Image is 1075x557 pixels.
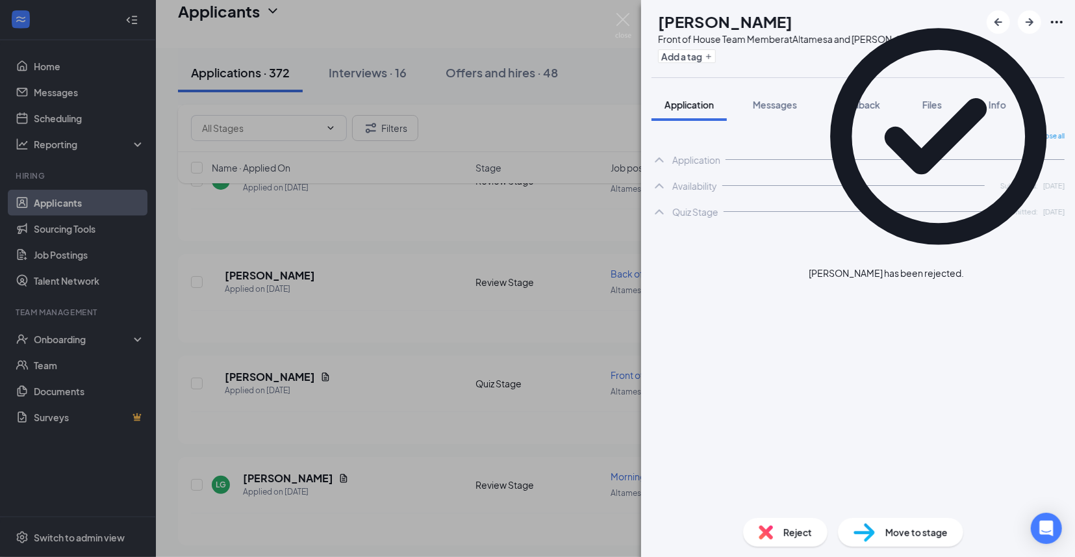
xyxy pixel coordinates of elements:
svg: CheckmarkCircle [809,6,1069,266]
div: Open Intercom Messenger [1031,513,1062,544]
div: Application [672,153,720,166]
span: Reject [783,525,812,539]
div: [PERSON_NAME] has been rejected. [809,266,964,280]
div: Quiz Stage [672,205,718,218]
span: Application [664,99,714,110]
svg: ChevronUp [651,178,667,194]
button: PlusAdd a tag [658,49,716,63]
svg: ChevronUp [651,204,667,220]
svg: ChevronUp [651,152,667,168]
div: Availability [672,179,717,192]
span: Messages [753,99,797,110]
div: Front of House Team Member at Altamesa and [PERSON_NAME] [658,32,926,45]
h1: [PERSON_NAME] [658,10,792,32]
svg: Plus [705,53,713,60]
span: Move to stage [885,525,948,539]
